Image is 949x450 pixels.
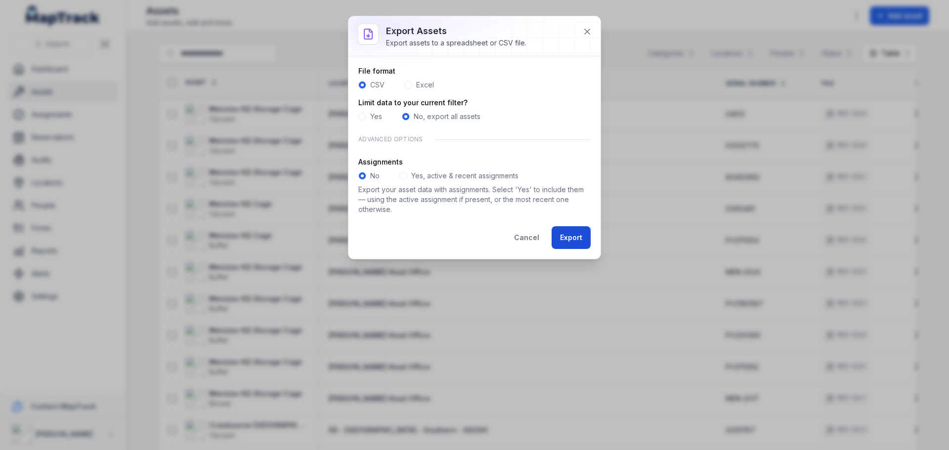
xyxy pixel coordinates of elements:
h3: Export assets [386,24,526,38]
label: Yes, active & recent assignments [411,171,518,181]
div: Advanced Options [358,129,591,149]
label: File format [358,66,395,76]
label: No, export all assets [414,112,480,122]
label: Assignments [358,157,403,167]
button: Export [552,226,591,249]
label: No [370,171,380,181]
label: CSV [370,80,385,90]
label: Limit data to your current filter? [358,98,468,108]
label: Excel [416,80,434,90]
button: Cancel [506,226,548,249]
label: Yes [370,112,382,122]
div: Export assets to a spreadsheet or CSV file. [386,38,526,48]
p: Export your asset data with assignments. Select 'Yes' to include them — using the active assignme... [358,185,591,214]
